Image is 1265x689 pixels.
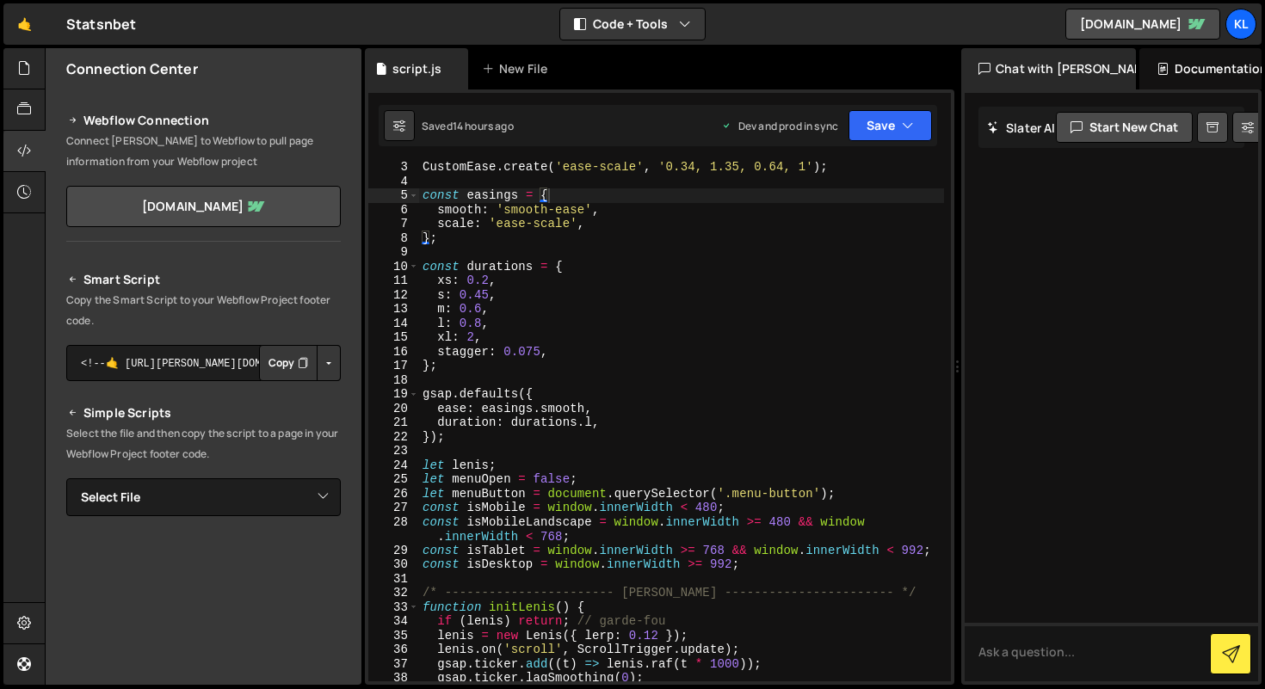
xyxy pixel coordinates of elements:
a: 🤙 [3,3,46,45]
div: 6 [368,203,419,218]
div: 34 [368,614,419,629]
h2: Connection Center [66,59,198,78]
p: Select the file and then copy the script to a page in your Webflow Project footer code. [66,423,341,464]
div: 28 [368,515,419,544]
p: Copy the Smart Script to your Webflow Project footer code. [66,290,341,331]
div: 38 [368,671,419,686]
h2: Slater AI [987,120,1056,136]
div: 22 [368,430,419,445]
a: [DOMAIN_NAME] [66,186,341,227]
div: 11 [368,274,419,288]
div: 25 [368,472,419,487]
div: 20 [368,402,419,416]
div: 16 [368,345,419,360]
h2: Simple Scripts [66,403,341,423]
div: 10 [368,260,419,274]
div: 17 [368,359,419,373]
div: 26 [368,487,419,501]
div: 7 [368,217,419,231]
div: 36 [368,643,419,657]
button: Save [848,110,932,141]
div: 30 [368,557,419,572]
div: 35 [368,629,419,643]
div: 18 [368,373,419,388]
div: 31 [368,572,419,587]
div: 13 [368,302,419,317]
div: 14 [368,317,419,331]
div: Documentation [1139,48,1262,89]
a: [DOMAIN_NAME] [1065,9,1220,40]
div: 15 [368,330,419,345]
div: Saved [422,119,514,133]
div: 4 [368,175,419,189]
div: 3 [368,160,419,175]
div: Dev and prod in sync [721,119,838,133]
h2: Smart Script [66,269,341,290]
a: Kl [1225,9,1256,40]
p: Connect [PERSON_NAME] to Webflow to pull page information from your Webflow project [66,131,341,172]
div: 23 [368,444,419,458]
div: 14 hours ago [453,119,514,133]
div: 37 [368,657,419,672]
div: 32 [368,586,419,600]
h2: Webflow Connection [66,110,341,131]
div: 5 [368,188,419,203]
button: Code + Tools [560,9,705,40]
div: 8 [368,231,419,246]
div: 27 [368,501,419,515]
div: 33 [368,600,419,615]
button: Start new chat [1056,112,1193,143]
div: Chat with [PERSON_NAME] [961,48,1136,89]
div: 24 [368,458,419,473]
button: Copy [259,345,318,381]
div: 29 [368,544,419,558]
div: 21 [368,415,419,430]
div: 12 [368,288,419,303]
div: 9 [368,245,419,260]
textarea: <!--🤙 [URL][PERSON_NAME][DOMAIN_NAME]> <script>document.addEventListener("DOMContentLoaded", func... [66,345,341,381]
div: 19 [368,387,419,402]
div: script.js [392,60,441,77]
div: Statsnbet [66,14,136,34]
div: Button group with nested dropdown [259,345,341,381]
div: New File [482,60,554,77]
